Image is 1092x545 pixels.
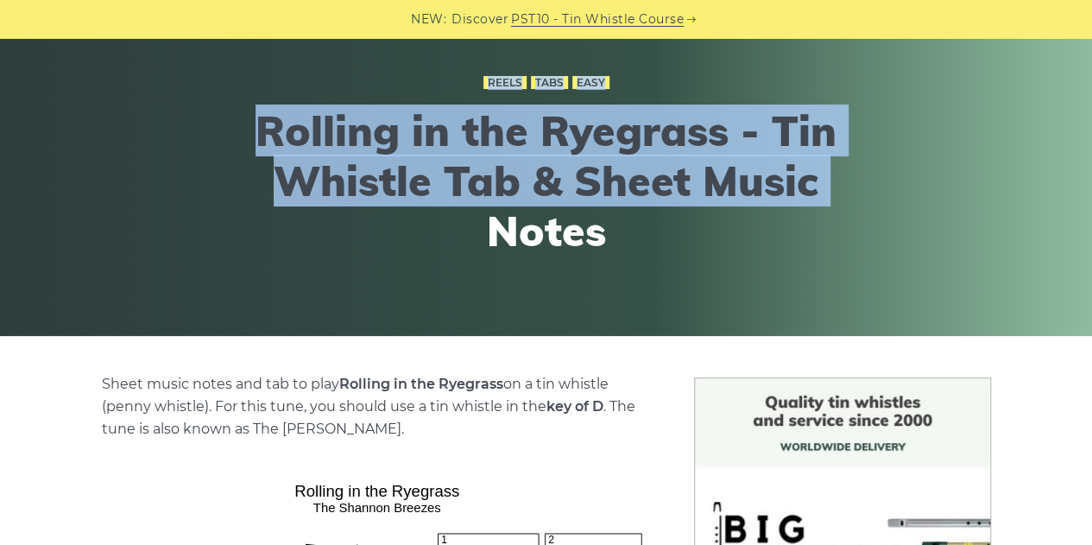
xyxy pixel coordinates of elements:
[451,10,508,29] span: Discover
[339,376,503,392] strong: Rolling in the Ryegrass
[511,10,684,29] a: PST10 - Tin Whistle Course
[102,373,653,440] p: Sheet music notes and tab to play on a tin whistle (penny whistle). For this tune, you should use...
[229,106,864,256] h1: Rolling in the Ryegrass - Tin Whistle Tab & Sheet Music Notes
[531,76,568,90] a: Tabs
[546,398,603,415] strong: key of D
[483,76,527,90] a: Reels
[411,10,446,29] span: NEW:
[572,76,609,90] a: Easy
